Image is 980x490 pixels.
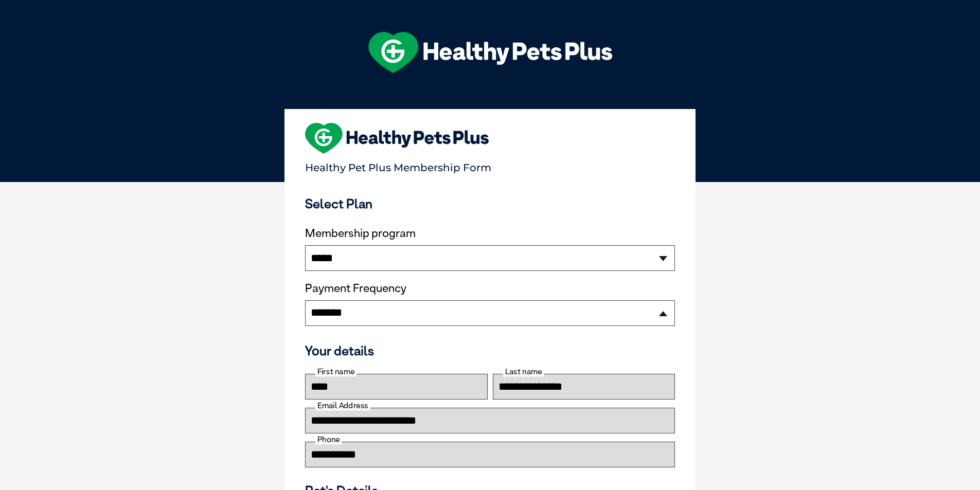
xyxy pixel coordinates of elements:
h3: Select Plan [305,196,675,211]
label: Payment Frequency [305,282,406,295]
img: heart-shape-hpp-logo-large.png [305,123,489,154]
label: First name [315,367,357,376]
label: Last name [503,367,544,376]
p: Healthy Pet Plus Membership Form [305,157,675,174]
label: Email Address [315,401,370,410]
img: hpp-logo-landscape-green-white.png [368,32,612,73]
h3: Your details [305,343,675,358]
label: Membership program [305,227,675,240]
label: Phone [315,435,342,444]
